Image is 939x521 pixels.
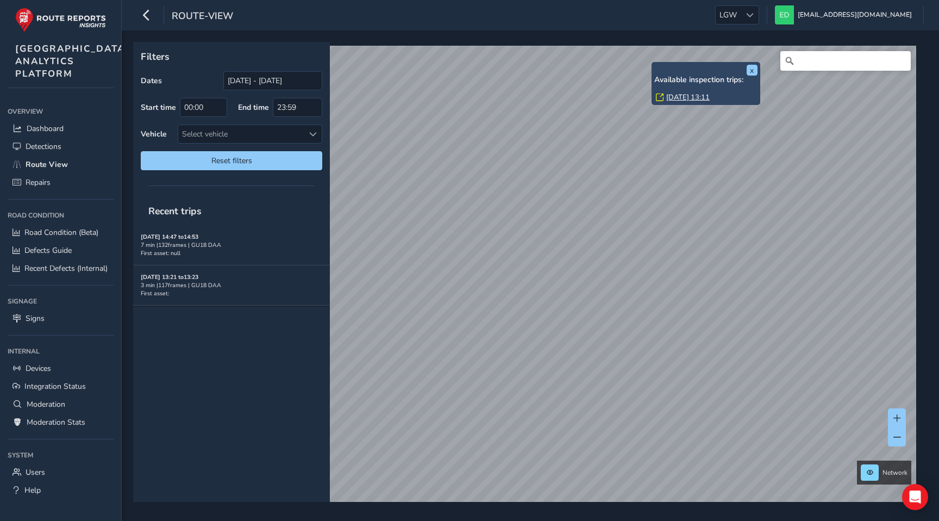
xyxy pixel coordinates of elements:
a: Integration Status [8,377,114,395]
button: [EMAIL_ADDRESS][DOMAIN_NAME] [775,5,916,24]
span: First asset: [141,289,169,297]
span: Devices [26,363,51,374]
div: System [8,447,114,463]
a: [DATE] 13:11 [666,92,710,102]
span: Moderation [27,399,65,410]
span: route-view [172,9,233,24]
a: Users [8,463,114,481]
span: Help [24,485,41,495]
span: Detections [26,141,61,152]
div: Internal [8,343,114,359]
span: [GEOGRAPHIC_DATA] ANALYTICS PLATFORM [15,42,129,80]
button: Reset filters [141,151,322,170]
span: Route View [26,159,68,170]
div: Open Intercom Messenger [902,484,928,510]
img: diamond-layout [775,5,794,24]
span: First asset: null [141,249,180,257]
span: Reset filters [149,156,314,166]
span: Integration Status [24,381,86,392]
a: Moderation [8,395,114,413]
span: Moderation Stats [27,417,85,427]
a: Defects Guide [8,241,114,259]
div: 3 min | 117 frames | GU18 DAA [141,281,322,289]
div: Select vehicle [178,125,304,143]
div: 7 min | 132 frames | GU18 DAA [141,241,322,249]
label: Dates [141,76,162,86]
a: Detections [8,138,114,156]
a: Route View [8,156,114,173]
a: Recent Defects (Internal) [8,259,114,277]
label: Vehicle [141,129,167,139]
h6: Available inspection trips: [654,76,758,85]
span: Network [882,468,907,477]
a: Help [8,481,114,499]
div: Road Condition [8,207,114,224]
span: LGW [716,6,741,24]
a: Signs [8,309,114,327]
span: Recent Defects (Internal) [24,263,108,274]
span: Users [26,467,45,477]
strong: [DATE] 14:47 to 14:53 [141,233,198,241]
input: Search [780,51,911,71]
span: Signs [26,313,45,324]
button: x [747,65,758,76]
span: Road Condition (Beta) [24,227,98,238]
span: Defects Guide [24,245,72,256]
div: Signage [8,293,114,309]
div: Overview [8,103,114,120]
span: Dashboard [27,123,64,134]
a: Road Condition (Beta) [8,224,114,241]
span: Recent trips [141,197,209,225]
label: End time [238,102,269,113]
a: Devices [8,359,114,377]
span: Repairs [26,177,51,188]
span: [EMAIL_ADDRESS][DOMAIN_NAME] [798,5,912,24]
canvas: Map [137,46,916,514]
a: Moderation Stats [8,413,114,431]
img: rr logo [15,8,106,32]
a: Repairs [8,173,114,191]
label: Start time [141,102,176,113]
strong: [DATE] 13:21 to 13:23 [141,273,198,281]
a: Dashboard [8,120,114,138]
p: Filters [141,49,322,64]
